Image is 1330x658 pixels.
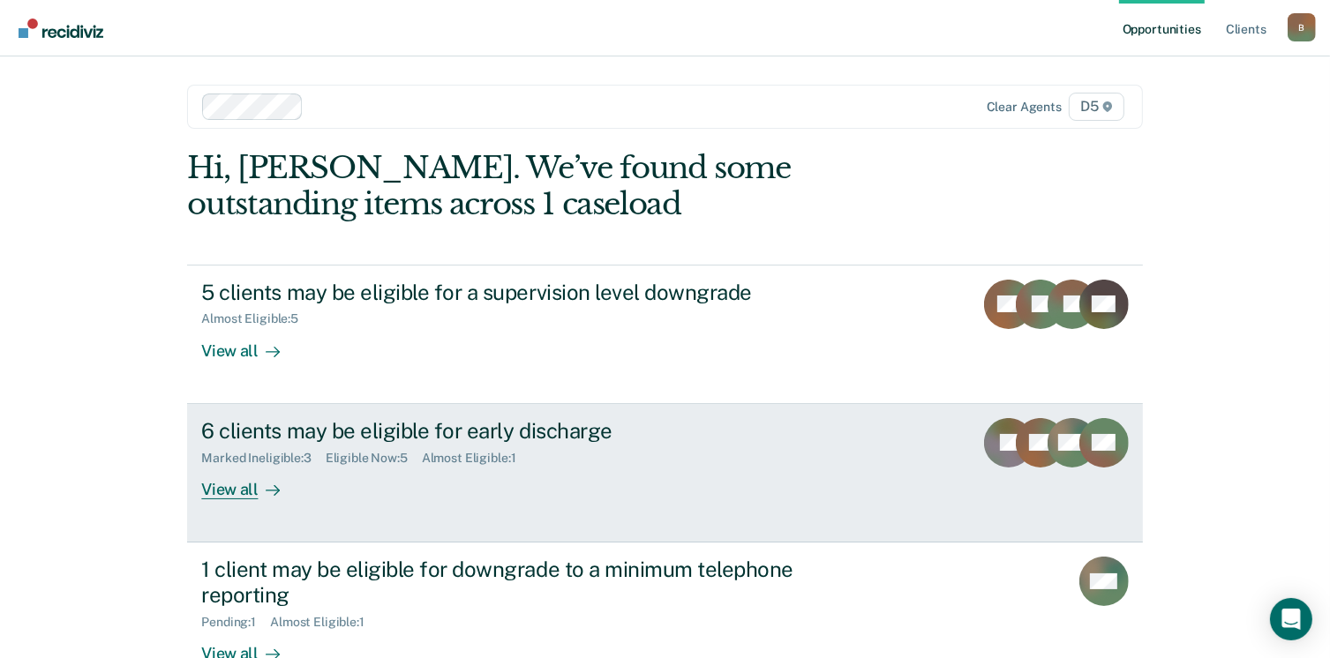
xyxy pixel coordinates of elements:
div: Open Intercom Messenger [1270,598,1312,640]
div: B [1288,13,1316,41]
a: 6 clients may be eligible for early dischargeMarked Ineligible:3Eligible Now:5Almost Eligible:1Vi... [187,404,1142,542]
div: Pending : 1 [201,615,270,630]
a: 5 clients may be eligible for a supervision level downgradeAlmost Eligible:5View all [187,265,1142,404]
div: Hi, [PERSON_NAME]. We’ve found some outstanding items across 1 caseload [187,150,951,222]
div: 1 client may be eligible for downgrade to a minimum telephone reporting [201,557,821,608]
button: Profile dropdown button [1288,13,1316,41]
img: Recidiviz [19,19,103,38]
div: Almost Eligible : 1 [270,615,379,630]
div: Almost Eligible : 5 [201,311,312,326]
span: D5 [1069,93,1124,121]
div: 6 clients may be eligible for early discharge [201,418,821,444]
div: Clear agents [987,100,1062,115]
div: View all [201,326,300,361]
div: 5 clients may be eligible for a supervision level downgrade [201,280,821,305]
div: Eligible Now : 5 [326,451,422,466]
div: Marked Ineligible : 3 [201,451,325,466]
div: Almost Eligible : 1 [422,451,530,466]
div: View all [201,465,300,499]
